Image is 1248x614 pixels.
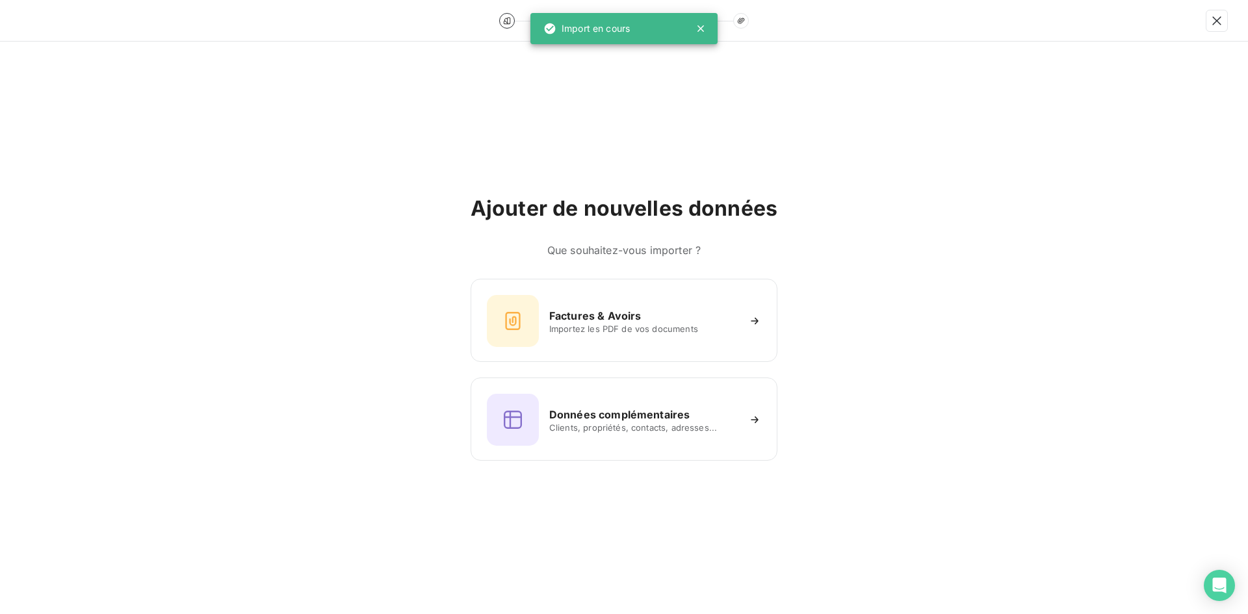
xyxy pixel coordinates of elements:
span: Importez les PDF de vos documents [549,324,738,334]
h6: Que souhaitez-vous importer ? [471,242,777,258]
div: Import en cours [543,17,630,40]
h2: Ajouter de nouvelles données [471,196,777,222]
div: Open Intercom Messenger [1204,570,1235,601]
h6: Factures & Avoirs [549,308,642,324]
h6: Données complémentaires [549,407,690,422]
span: Clients, propriétés, contacts, adresses... [549,422,738,433]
